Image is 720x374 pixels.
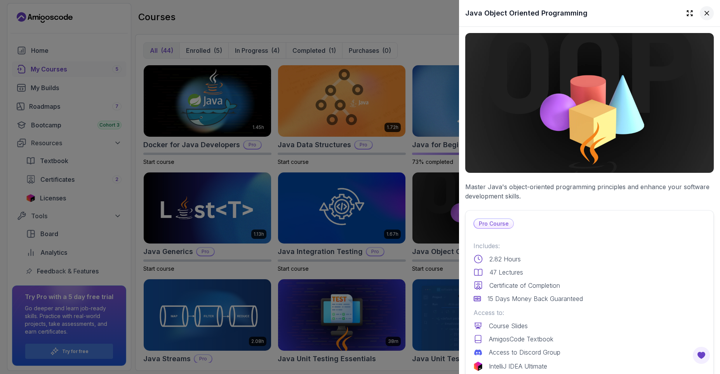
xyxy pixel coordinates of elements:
[489,348,560,357] p: Access to Discord Group
[489,321,528,331] p: Course Slides
[489,334,553,344] p: AmigosCode Textbook
[473,241,706,250] p: Includes:
[489,268,523,277] p: 47 Lectures
[489,254,521,264] p: 2.82 Hours
[489,281,560,290] p: Certificate of Completion
[489,362,547,371] p: IntelliJ IDEA Ultimate
[473,308,706,317] p: Access to:
[487,294,583,303] p: 15 Days Money Back Guaranteed
[692,346,711,365] button: Open Feedback Button
[465,8,588,19] h2: Java Object Oriented Programming
[683,6,697,20] button: Expand drawer
[465,33,714,173] img: java-object-oriented-programming_thumbnail
[465,182,714,201] p: Master Java's object-oriented programming principles and enhance your software development skills.
[473,362,483,371] img: jetbrains logo
[474,219,513,228] p: Pro Course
